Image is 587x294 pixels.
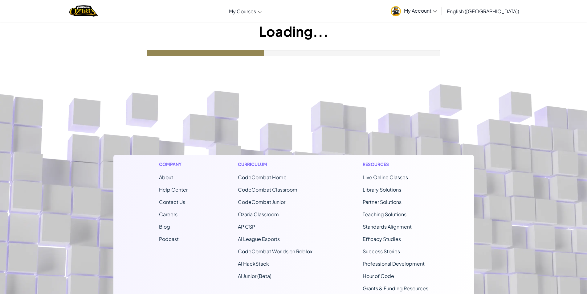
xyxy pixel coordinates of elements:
a: Blog [159,223,170,230]
a: AI HackStack [238,260,269,267]
a: Partner Solutions [363,199,402,205]
a: CodeCombat Junior [238,199,285,205]
a: Professional Development [363,260,425,267]
img: avatar [391,6,401,16]
a: Careers [159,211,177,217]
a: Grants & Funding Resources [363,285,428,292]
a: Hour of Code [363,273,394,279]
a: Live Online Classes [363,174,408,180]
h1: Curriculum [238,161,312,168]
h1: Company [159,161,188,168]
a: My Account [388,1,440,21]
span: My Account [404,7,437,14]
a: Standards Alignment [363,223,412,230]
a: Podcast [159,236,179,242]
span: My Courses [229,8,256,14]
a: Library Solutions [363,186,401,193]
a: Ozaria by CodeCombat logo [69,5,98,17]
a: Help Center [159,186,188,193]
span: English ([GEOGRAPHIC_DATA]) [447,8,519,14]
a: CodeCombat Classroom [238,186,297,193]
a: English ([GEOGRAPHIC_DATA]) [444,3,522,19]
span: CodeCombat Home [238,174,287,180]
a: Success Stories [363,248,400,255]
img: Home [69,5,98,17]
a: AI League Esports [238,236,280,242]
h1: Resources [363,161,428,168]
a: Efficacy Studies [363,236,401,242]
a: AP CSP [238,223,255,230]
a: AI Junior (Beta) [238,273,271,279]
a: Ozaria Classroom [238,211,279,217]
a: Teaching Solutions [363,211,406,217]
a: About [159,174,173,180]
a: CodeCombat Worlds on Roblox [238,248,312,255]
a: My Courses [226,3,265,19]
span: Contact Us [159,199,185,205]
